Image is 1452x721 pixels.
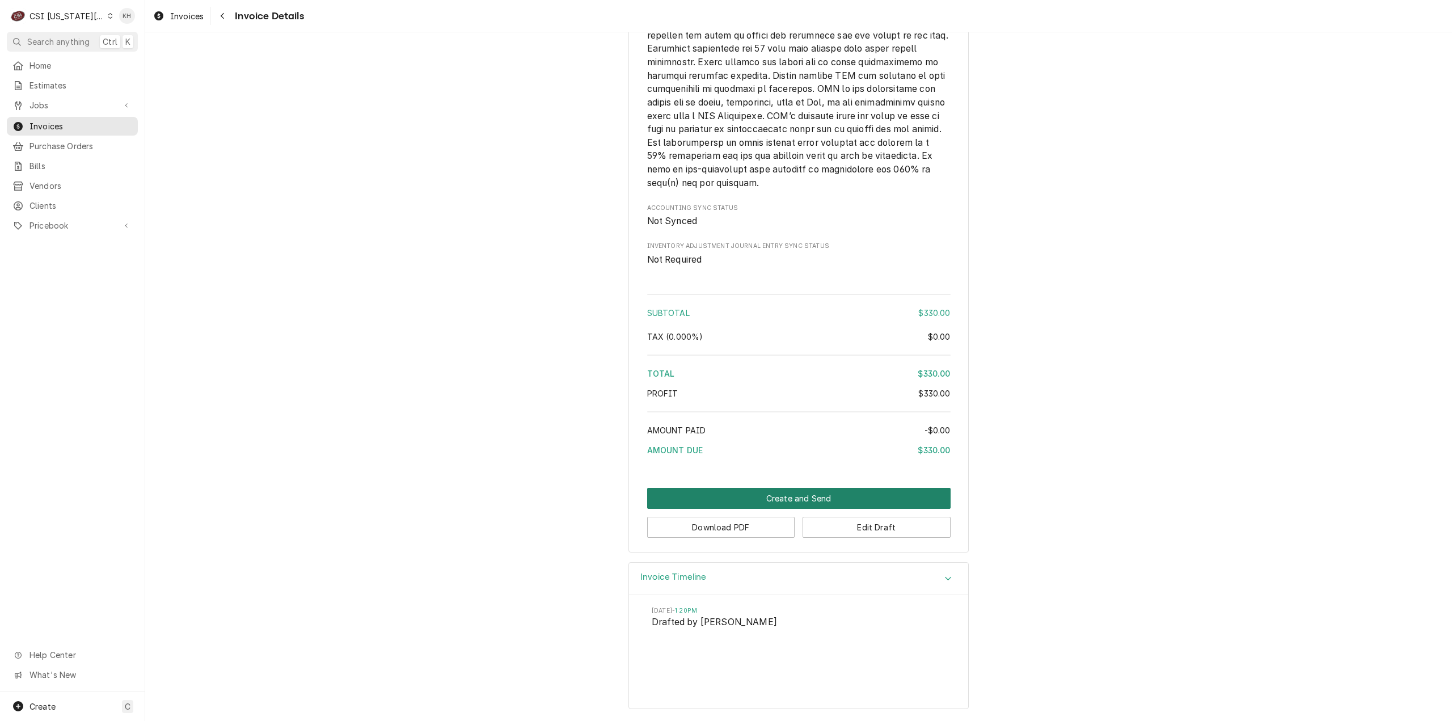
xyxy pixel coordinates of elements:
[29,180,132,192] span: Vendors
[629,563,968,595] div: Accordion Header
[647,488,951,538] div: Button Group
[647,290,951,464] div: Amount Summary
[647,307,951,319] div: Subtotal
[628,562,969,709] div: Invoice Timeline
[149,7,208,26] a: Invoices
[647,389,678,398] span: Profit
[647,488,951,509] div: Button Group Row
[918,307,950,319] div: $330.00
[647,488,951,509] button: Create and Send
[647,387,951,399] div: Profit
[7,76,138,95] a: Estimates
[928,331,951,343] div: $0.00
[647,368,951,380] div: Total
[647,253,951,267] span: Inventory Adjustment Journal Entry Sync Status
[213,7,231,25] button: Navigate back
[170,10,204,22] span: Invoices
[10,8,26,24] div: CSI Kansas City's Avatar
[629,595,968,709] div: Accordion Body
[647,332,703,341] span: Tax ( 0.000% )
[27,36,90,48] span: Search anything
[652,606,946,644] li: Event
[29,220,115,231] span: Pricebook
[647,444,951,456] div: Amount Due
[640,572,707,583] h3: Invoice Timeline
[647,445,703,455] span: Amount Due
[647,517,795,538] button: Download PDF
[29,702,56,711] span: Create
[7,176,138,195] a: Vendors
[925,424,951,436] div: -$0.00
[647,242,951,266] div: Inventory Adjustment Journal Entry Sync Status
[29,649,131,661] span: Help Center
[7,96,138,115] a: Go to Jobs
[7,117,138,136] a: Invoices
[647,424,951,436] div: Amount Paid
[7,157,138,175] a: Bills
[918,368,950,380] div: $330.00
[918,387,950,399] div: $330.00
[125,36,130,48] span: K
[29,79,132,91] span: Estimates
[647,425,706,435] span: Amount Paid
[231,9,303,24] span: Invoice Details
[647,509,951,538] div: Button Group Row
[29,140,132,152] span: Purchase Orders
[29,160,132,172] span: Bills
[29,99,115,111] span: Jobs
[675,607,697,614] em: 1:20PM
[647,204,951,228] div: Accounting Sync Status
[647,331,951,343] div: Tax
[125,701,130,712] span: C
[29,669,131,681] span: What's New
[29,200,132,212] span: Clients
[652,615,946,631] span: Event String
[647,214,951,228] span: Accounting Sync Status
[647,216,698,226] span: Not Synced
[10,8,26,24] div: C
[7,56,138,75] a: Home
[29,60,132,71] span: Home
[647,254,702,265] span: Not Required
[119,8,135,24] div: Kelsey Hetlage's Avatar
[647,242,951,251] span: Inventory Adjustment Journal Entry Sync Status
[119,8,135,24] div: KH
[29,120,132,132] span: Invoices
[7,216,138,235] a: Go to Pricebook
[7,32,138,52] button: Search anythingCtrlK
[647,308,690,318] span: Subtotal
[647,204,951,213] span: Accounting Sync Status
[7,646,138,664] a: Go to Help Center
[647,369,675,378] span: Total
[7,137,138,155] a: Purchase Orders
[803,517,951,538] button: Edit Draft
[7,196,138,215] a: Clients
[918,444,950,456] div: $330.00
[652,606,946,615] span: Timestamp
[29,10,104,22] div: CSI [US_STATE][GEOGRAPHIC_DATA]
[103,36,117,48] span: Ctrl
[7,665,138,684] a: Go to What's New
[629,563,968,595] button: Accordion Details Expand Trigger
